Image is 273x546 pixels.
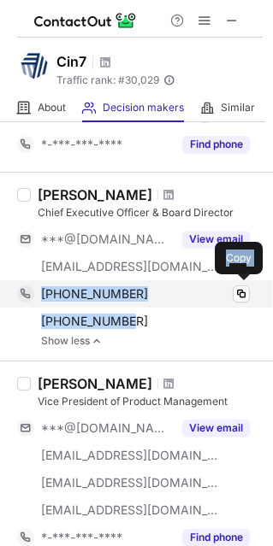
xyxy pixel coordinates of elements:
[92,335,102,347] img: -
[41,502,219,518] span: [EMAIL_ADDRESS][DOMAIN_NAME]
[182,231,250,248] button: Reveal Button
[41,475,219,490] span: [EMAIL_ADDRESS][DOMAIN_NAME]
[41,314,148,329] span: [PHONE_NUMBER]
[38,205,263,220] div: Chief Executive Officer & Board Director
[182,529,250,546] button: Reveal Button
[41,286,148,302] span: [PHONE_NUMBER]
[38,186,152,203] div: [PERSON_NAME]
[41,335,263,347] a: Show less
[41,448,219,463] span: [EMAIL_ADDRESS][DOMAIN_NAME]
[41,232,172,247] span: ***@[DOMAIN_NAME]
[103,101,184,114] span: Decision makers
[17,49,51,83] img: f5458fc70248e336f134e26880b78369
[56,51,86,72] h1: Cin7
[182,136,250,153] button: Reveal Button
[38,394,263,409] div: Vice President of Product Management
[182,420,250,437] button: Reveal Button
[56,74,159,86] span: Traffic rank: # 30,029
[221,101,255,114] span: Similar
[41,420,172,436] span: ***@[DOMAIN_NAME]
[34,10,137,31] img: ContactOut v5.3.10
[38,375,152,392] div: [PERSON_NAME]
[38,101,66,114] span: About
[41,259,219,274] span: [EMAIL_ADDRESS][DOMAIN_NAME]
